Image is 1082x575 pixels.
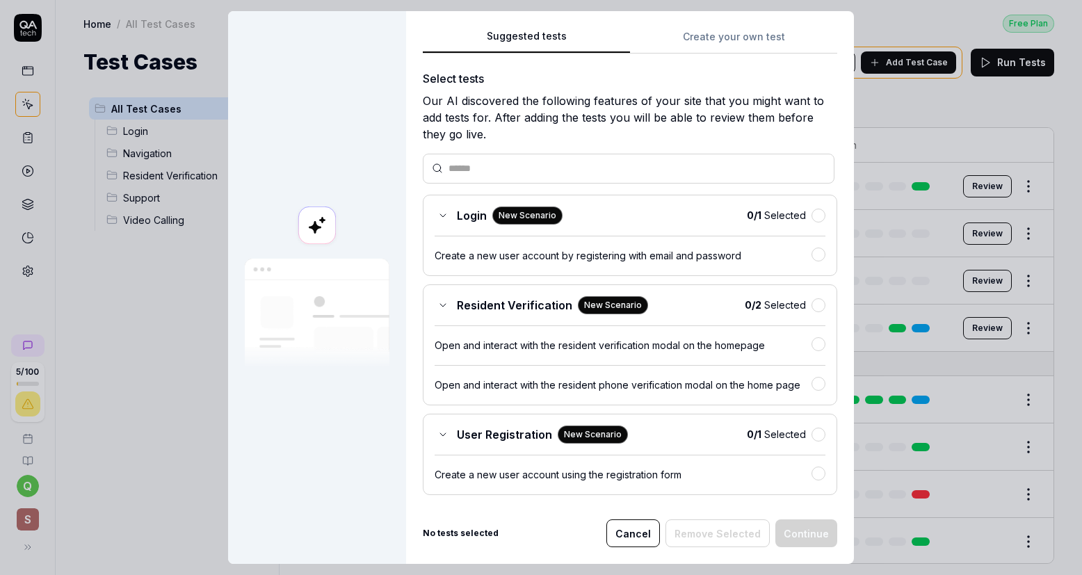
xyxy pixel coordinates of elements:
b: No tests selected [423,527,499,540]
button: Cancel [606,519,660,547]
div: Open and interact with the resident phone verification modal on the home page [435,378,811,392]
div: Create a new user account by registering with email and password [435,248,811,263]
b: 0 / 1 [747,209,761,221]
div: New Scenario [578,296,648,314]
div: Create a new user account using the registration form [435,467,811,482]
span: Resident Verification [457,297,572,314]
div: New Scenario [492,206,563,225]
span: Selected [747,208,806,222]
button: Continue [775,519,837,547]
img: Our AI scans your site and suggests things to test [245,259,389,369]
div: Open and interact with the resident verification modal on the homepage [435,338,811,353]
span: User Registration [457,426,552,443]
div: New Scenario [558,426,628,444]
div: Select tests [423,70,837,87]
b: 0 / 1 [747,428,761,440]
b: 0 / 2 [745,299,761,311]
span: Selected [747,427,806,442]
button: Suggested tests [423,29,630,54]
button: Create your own test [630,29,837,54]
div: Our AI discovered the following features of your site that you might want to add tests for. After... [423,92,837,143]
span: Selected [745,298,806,312]
button: Remove Selected [665,519,770,547]
span: Login [457,207,487,224]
